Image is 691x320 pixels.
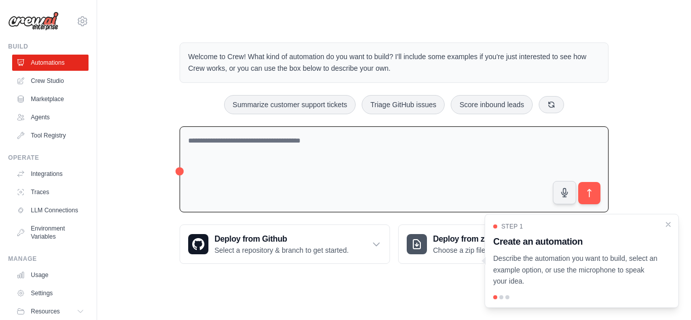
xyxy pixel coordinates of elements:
[12,109,89,125] a: Agents
[433,233,519,245] h3: Deploy from zip file
[493,253,658,287] p: Describe the automation you want to build, select an example option, or use the microphone to spe...
[8,42,89,51] div: Build
[31,307,60,315] span: Resources
[362,95,445,114] button: Triage GitHub issues
[12,91,89,107] a: Marketplace
[493,235,658,249] h3: Create an automation
[214,233,349,245] h3: Deploy from Github
[12,303,89,319] button: Resources
[224,95,356,114] button: Summarize customer support tickets
[664,220,672,228] button: Close walkthrough
[12,73,89,89] a: Crew Studio
[501,222,523,231] span: Step 1
[12,285,89,301] a: Settings
[188,51,600,74] p: Welcome to Crew! What kind of automation do you want to build? I'll include some examples if you'...
[451,95,533,114] button: Score inbound leads
[12,127,89,144] a: Tool Registry
[12,267,89,283] a: Usage
[433,245,519,255] p: Choose a zip file to upload.
[12,166,89,182] a: Integrations
[8,12,59,31] img: Logo
[12,55,89,71] a: Automations
[12,220,89,245] a: Environment Variables
[214,245,349,255] p: Select a repository & branch to get started.
[8,154,89,162] div: Operate
[12,202,89,218] a: LLM Connections
[12,184,89,200] a: Traces
[8,255,89,263] div: Manage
